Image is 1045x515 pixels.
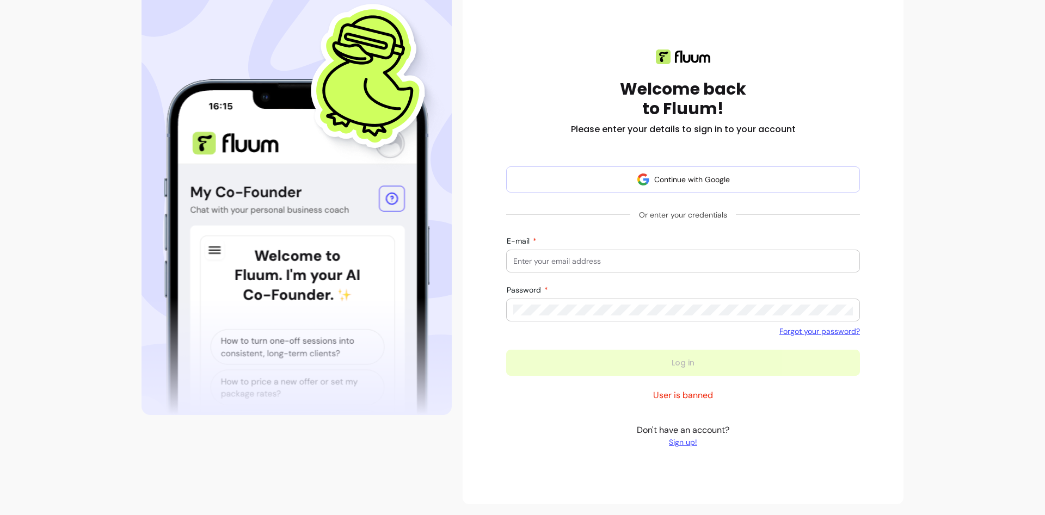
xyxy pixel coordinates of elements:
[571,123,796,136] h2: Please enter your details to sign in to your account
[779,326,860,337] a: Forgot your password?
[513,256,853,266] input: E-mail
[507,236,532,246] span: E-mail
[513,305,853,315] input: Password
[620,79,746,119] h1: Welcome back to Fluum!
[507,285,543,295] span: Password
[653,389,713,402] p: User is banned
[630,205,736,225] span: Or enter your credentials
[506,166,860,193] button: Continue with Google
[637,173,650,186] img: avatar
[637,437,729,448] a: Sign up!
[637,424,729,448] p: Don't have an account?
[656,49,710,64] img: Fluum logo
